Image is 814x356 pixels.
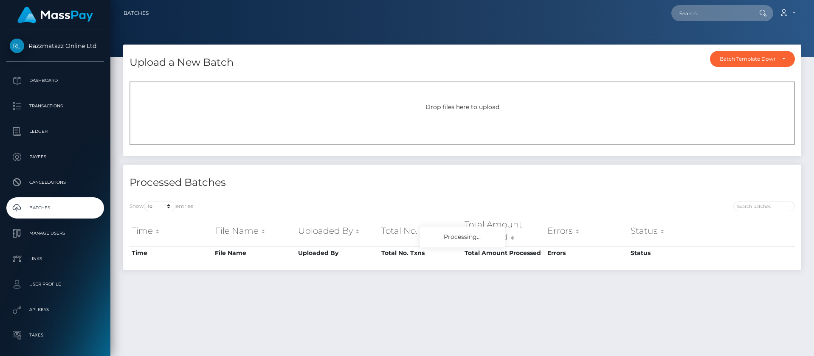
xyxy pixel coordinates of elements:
[545,216,628,246] th: Errors
[462,246,546,260] th: Total Amount Processed
[379,216,462,246] th: Total No. Txns
[6,146,104,168] a: Payees
[10,202,101,214] p: Batches
[6,299,104,320] a: API Keys
[10,125,101,138] p: Ledger
[462,216,546,246] th: Total Amount Processed
[6,172,104,193] a: Cancellations
[10,100,101,112] p: Transactions
[6,42,104,50] span: Razzmatazz Online Ltd
[425,103,499,111] span: Drop files here to upload
[6,325,104,346] a: Taxes
[130,55,234,70] h4: Upload a New Batch
[130,246,213,260] th: Time
[10,329,101,342] p: Taxes
[6,197,104,219] a: Batches
[124,4,149,22] a: Batches
[733,202,795,211] input: Search batches
[296,246,379,260] th: Uploaded By
[213,246,296,260] th: File Name
[10,151,101,163] p: Payees
[130,175,456,190] h4: Processed Batches
[10,252,101,265] p: Links
[671,5,751,21] input: Search...
[144,202,176,211] select: Showentries
[6,70,104,91] a: Dashboard
[130,216,213,246] th: Time
[10,176,101,189] p: Cancellations
[6,274,104,295] a: User Profile
[379,246,462,260] th: Total No. Txns
[213,216,296,246] th: File Name
[130,202,193,211] label: Show entries
[6,95,104,117] a: Transactions
[10,227,101,240] p: Manage Users
[10,278,101,291] p: User Profile
[296,216,379,246] th: Uploaded By
[545,246,628,260] th: Errors
[6,248,104,269] a: Links
[420,227,505,247] div: Processing...
[10,39,24,53] img: Razzmatazz Online Ltd
[10,74,101,87] p: Dashboard
[628,216,712,246] th: Status
[720,56,775,62] div: Batch Template Download
[6,223,104,244] a: Manage Users
[628,246,712,260] th: Status
[710,51,795,67] button: Batch Template Download
[17,7,93,23] img: MassPay Logo
[6,121,104,142] a: Ledger
[10,303,101,316] p: API Keys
